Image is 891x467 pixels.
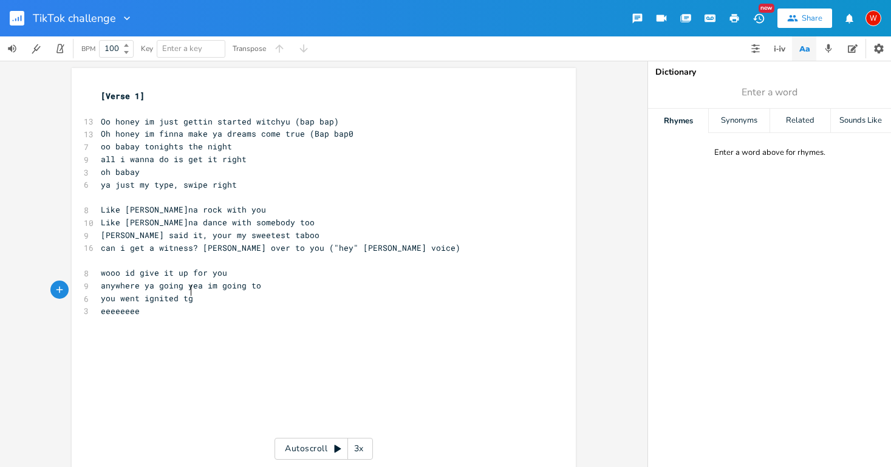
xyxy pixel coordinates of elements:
span: you went ignited tg [101,293,193,304]
span: oh babay [101,166,140,177]
span: Like [PERSON_NAME]na dance with somebody too [101,217,315,228]
div: BPM [81,46,95,52]
span: TikTok challenge [33,13,116,24]
span: eeeeeeee [101,305,140,316]
span: Enter a word [742,86,797,100]
span: [PERSON_NAME] said it, your my sweetest taboo [101,230,319,240]
span: [Verse 1] [101,90,145,101]
div: Rhymes [648,109,708,133]
div: Share [802,13,822,24]
span: can i get a witness? [PERSON_NAME] over to you ("hey" [PERSON_NAME] voice) [101,242,460,253]
span: oo babay tonights the night [101,141,232,152]
button: New [746,7,771,29]
div: Sounds Like [831,109,891,133]
div: Transpose [233,45,266,52]
span: Enter a key [162,43,202,54]
div: New [759,4,774,13]
div: Synonyms [709,109,769,133]
button: Share [777,9,832,28]
div: Wallette Watson [865,10,881,26]
span: Oo honey im just gettin started witchyu (bap bap) [101,116,339,127]
span: all i wanna do is get it right [101,154,247,165]
div: Key [141,45,153,52]
div: Autoscroll [275,438,373,460]
div: Related [770,109,830,133]
span: wooo id give it up for you [101,267,227,278]
span: anywhere ya going yea im going to [101,280,261,291]
span: ya just my type, swipe right [101,179,237,190]
div: 3x [348,438,370,460]
span: Oh honey im finna make ya dreams come true (Bap bap0 [101,128,353,139]
button: W [865,4,881,32]
div: Dictionary [655,68,884,77]
div: Enter a word above for rhymes. [714,148,825,158]
span: Like [PERSON_NAME]na rock with you [101,204,266,215]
